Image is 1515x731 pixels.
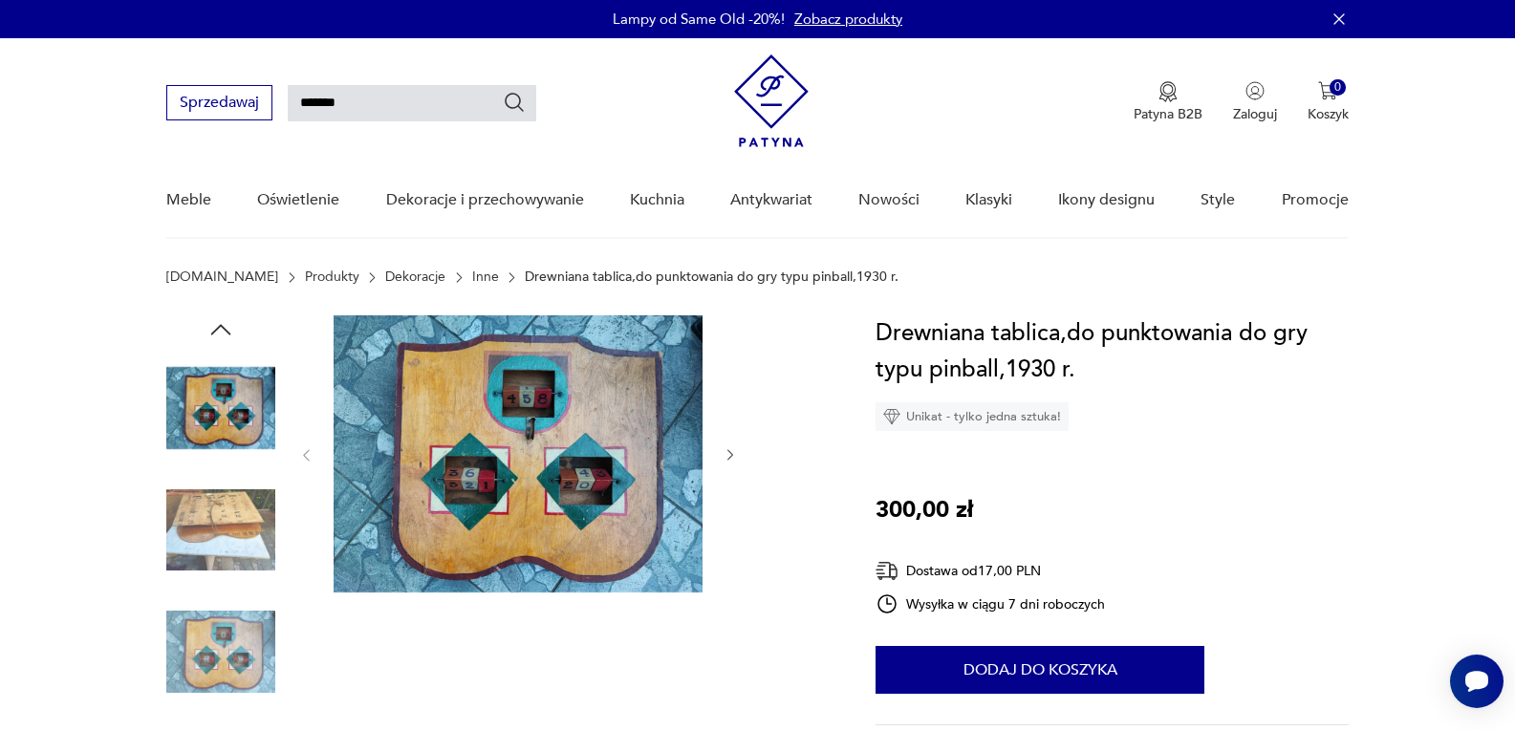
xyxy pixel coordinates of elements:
a: Kuchnia [630,163,684,237]
button: Dodaj do koszyka [876,646,1204,694]
a: Dekoracje i przechowywanie [386,163,584,237]
p: Lampy od Same Old -20%! [613,10,785,29]
a: Oświetlenie [257,163,339,237]
h1: Drewniana tablica,do punktowania do gry typu pinball,1930 r. [876,315,1349,388]
img: Ikona medalu [1158,81,1178,102]
p: 300,00 zł [876,492,973,528]
div: Wysyłka w ciągu 7 dni roboczych [876,592,1105,615]
button: Patyna B2B [1134,81,1202,123]
p: Zaloguj [1233,105,1277,123]
a: Ikony designu [1058,163,1155,237]
img: Zdjęcie produktu Drewniana tablica,do punktowania do gry typu pinball,1930 r. [166,354,275,462]
a: Antykwariat [730,163,812,237]
a: Ikona medaluPatyna B2B [1134,81,1202,123]
a: Style [1201,163,1235,237]
img: Zdjęcie produktu Drewniana tablica,do punktowania do gry typu pinball,1930 r. [334,315,703,592]
img: Ikona dostawy [876,559,898,583]
p: Patyna B2B [1134,105,1202,123]
a: [DOMAIN_NAME] [166,269,278,285]
img: Ikona diamentu [883,408,900,425]
a: Inne [472,269,499,285]
button: Zaloguj [1233,81,1277,123]
p: Drewniana tablica,do punktowania do gry typu pinball,1930 r. [525,269,898,285]
a: Nowości [858,163,920,237]
a: Zobacz produkty [794,10,902,29]
div: Dostawa od 17,00 PLN [876,559,1105,583]
div: Unikat - tylko jedna sztuka! [876,402,1069,431]
a: Klasyki [965,163,1012,237]
button: Sprzedawaj [166,85,272,120]
a: Dekoracje [385,269,445,285]
iframe: Smartsupp widget button [1450,655,1504,708]
img: Patyna - sklep z meblami i dekoracjami vintage [734,54,809,147]
a: Meble [166,163,211,237]
a: Promocje [1282,163,1349,237]
button: Szukaj [503,91,526,114]
div: 0 [1330,79,1346,96]
img: Ikonka użytkownika [1245,81,1265,100]
button: 0Koszyk [1308,81,1349,123]
a: Produkty [305,269,359,285]
img: Zdjęcie produktu Drewniana tablica,do punktowania do gry typu pinball,1930 r. [166,476,275,585]
a: Sprzedawaj [166,97,272,111]
img: Ikona koszyka [1318,81,1337,100]
img: Zdjęcie produktu Drewniana tablica,do punktowania do gry typu pinball,1930 r. [166,597,275,706]
p: Koszyk [1308,105,1349,123]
